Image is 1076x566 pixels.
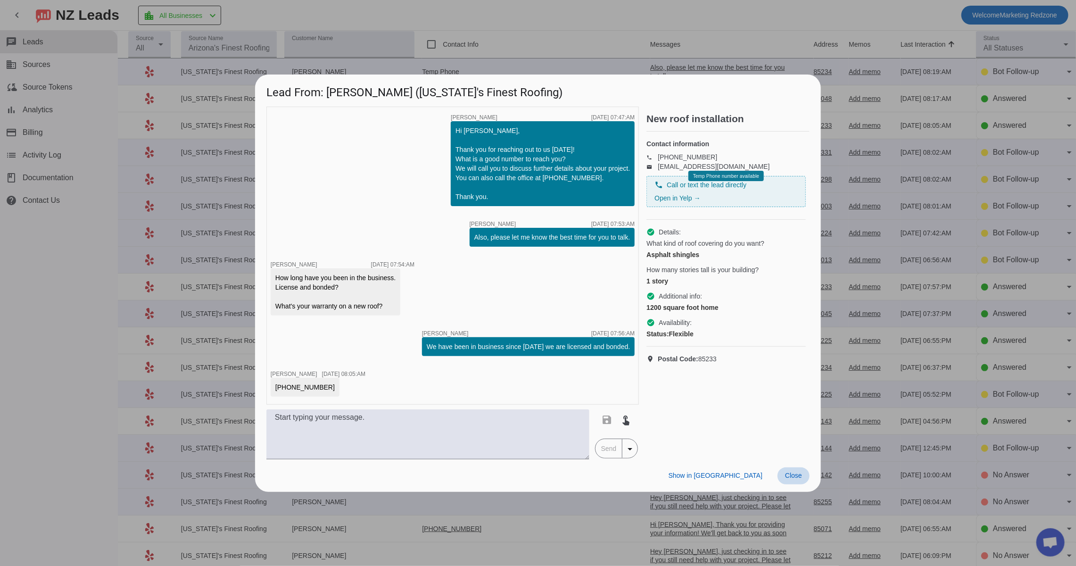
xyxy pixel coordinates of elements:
[646,228,655,236] mat-icon: check_circle
[474,233,630,242] div: Also, please let me know the best time for you to talk.​
[785,472,802,479] span: Close
[693,174,759,179] span: Temp Phone number available
[322,371,365,377] div: [DATE] 08:05:AM
[667,180,746,190] span: Call or text the lead directly
[451,115,497,120] span: [PERSON_NAME]
[591,115,635,120] div: [DATE] 07:47:AM
[646,250,806,259] div: Asphalt shingles
[275,273,396,311] div: How long have you been in the business. License and bonded? What's your warranty on a new roof?
[659,318,692,327] span: Availability:
[455,126,630,201] div: Hi [PERSON_NAME], Thank you for reaching out to us [DATE]! What is a good number to reach you? We...
[646,155,658,159] mat-icon: phone
[658,163,770,170] a: [EMAIL_ADDRESS][DOMAIN_NAME]
[654,181,663,189] mat-icon: phone
[624,443,636,455] mat-icon: arrow_drop_down
[646,330,669,338] strong: Status:
[646,355,658,363] mat-icon: location_on
[646,164,658,169] mat-icon: email
[427,342,630,351] div: We have been in business since [DATE] we are licensed and bonded.
[470,221,516,227] span: [PERSON_NAME]
[646,276,806,286] div: 1 story
[659,227,681,237] span: Details:
[422,331,469,336] span: [PERSON_NAME]
[778,467,810,484] button: Close
[658,355,698,363] strong: Postal Code:
[275,383,335,392] div: [PHONE_NUMBER]
[646,239,764,248] span: What kind of roof covering do you want?
[646,303,806,312] div: 1200 square foot home
[646,114,810,124] h2: New roof installation
[371,262,414,267] div: [DATE] 07:54:AM
[658,354,717,364] span: 85233
[658,153,717,161] a: [PHONE_NUMBER]
[646,318,655,327] mat-icon: check_circle
[659,291,702,301] span: Additional info:
[591,221,635,227] div: [DATE] 07:53:AM
[669,472,762,479] span: Show in [GEOGRAPHIC_DATA]
[646,292,655,300] mat-icon: check_circle
[646,329,806,339] div: Flexible
[271,371,317,377] span: [PERSON_NAME]
[591,331,635,336] div: [DATE] 07:56:AM
[654,194,700,202] a: Open in Yelp →
[646,139,806,149] h4: Contact information
[661,467,770,484] button: Show in [GEOGRAPHIC_DATA]
[271,261,317,268] span: [PERSON_NAME]
[646,265,759,275] span: How many stories tall is your building?
[621,414,632,425] mat-icon: touch_app
[255,75,821,106] h1: Lead From: [PERSON_NAME] ([US_STATE]'s Finest Roofing)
